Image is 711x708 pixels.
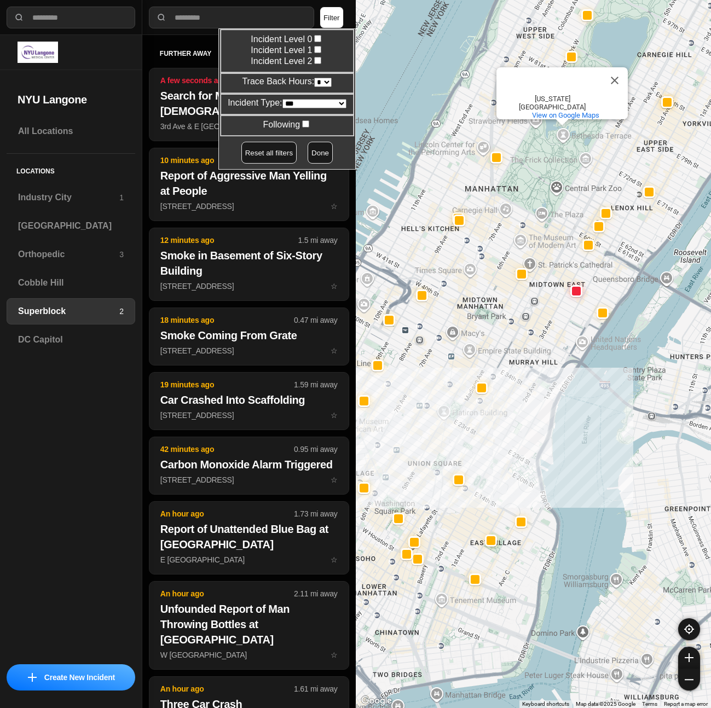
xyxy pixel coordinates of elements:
[160,649,338,660] p: W [GEOGRAPHIC_DATA]
[503,77,602,85] div: Bethesda Terrace
[149,501,349,574] button: An hour ago1.73 mi awayReport of Unattended Blue Bag at [GEOGRAPHIC_DATA]E [GEOGRAPHIC_DATA]star
[314,35,321,42] input: Incident Level 0
[228,33,346,44] label: Incident Level 0
[7,118,135,144] a: All Locations
[149,148,349,221] button: 10 minutes ago1.29 mi awayReport of Aggressive Man Yelling at People[STREET_ADDRESS]star
[119,306,124,317] p: 2
[294,683,337,694] p: 1.61 mi away
[119,249,124,260] p: 3
[359,694,395,708] a: Open this area in Google Maps (opens a new window)
[241,142,297,164] button: Reset all filters
[242,77,332,86] label: Trace Back Hours:
[160,683,294,694] p: An hour ago
[149,201,349,211] a: 10 minutes ago1.29 mi awayReport of Aggressive Man Yelling at People[STREET_ADDRESS]star
[149,121,349,131] a: A few seconds ago0.5 mi awaySearch for Missing [DEMOGRAPHIC_DATA] Woman3rd Ave & E [GEOGRAPHIC_DA...
[160,410,338,421] p: [STREET_ADDRESS]
[678,647,700,669] button: zoom-in
[18,42,58,63] img: logo
[160,49,310,58] h5: further away
[160,248,338,278] h2: Smoke in Basement of Six-Story Building
[18,219,124,233] h3: [GEOGRAPHIC_DATA]
[119,192,124,203] p: 1
[642,701,657,707] a: Terms (opens in new tab)
[7,298,135,324] a: Superblock2
[160,328,338,343] h2: Smoke Coming From Grate
[18,276,124,289] h3: Cobble Hill
[532,111,599,119] a: View on Google Maps
[18,92,124,107] h2: NYU Langone
[294,444,337,455] p: 0.95 mi away
[685,653,693,662] img: zoom-in
[664,701,708,707] a: Report a map error
[149,581,349,670] button: An hour ago2.11 mi awayUnfounded Report of Man Throwing Bottles at [GEOGRAPHIC_DATA]W [GEOGRAPHIC...
[160,281,338,292] p: [STREET_ADDRESS]
[228,98,346,107] label: Incident Type:
[503,95,602,111] div: [US_STATE][GEOGRAPHIC_DATA]
[14,12,25,23] img: search
[160,201,338,212] p: [STREET_ADDRESS]
[18,248,119,261] h3: Orthopedic
[160,554,338,565] p: E [GEOGRAPHIC_DATA]
[160,444,294,455] p: 42 minutes ago
[160,379,294,390] p: 19 minutes ago
[7,664,135,690] button: iconCreate New Incident
[44,672,115,683] p: Create New Incident
[18,125,124,138] h3: All Locations
[314,57,321,64] input: Incident Level 2
[331,202,338,211] span: star
[282,99,346,108] select: Incident Type:
[160,588,294,599] p: An hour ago
[263,120,311,129] label: Following
[7,327,135,353] a: DC Capitol
[331,475,338,484] span: star
[160,508,294,519] p: An hour ago
[331,282,338,291] span: star
[156,12,167,23] img: search
[149,346,349,355] a: 18 minutes ago0.47 mi awaySmoke Coming From Grate[STREET_ADDRESS]star
[149,307,349,365] button: 18 minutes ago0.47 mi awaySmoke Coming From Grate[STREET_ADDRESS]star
[496,67,628,119] div: Bethesda Terrace
[149,372,349,430] button: 19 minutes ago1.59 mi awayCar Crashed Into Scaffolding[STREET_ADDRESS]star
[18,305,119,318] h3: Superblock
[684,624,694,634] img: recenter
[160,121,338,132] p: 3rd Ave & E [GEOGRAPHIC_DATA]
[160,457,338,472] h2: Carbon Monoxide Alarm Triggered
[331,346,338,355] span: star
[314,46,321,53] input: Incident Level 1
[7,270,135,296] a: Cobble Hill
[149,475,349,484] a: 42 minutes ago0.95 mi awayCarbon Monoxide Alarm Triggered[STREET_ADDRESS]star
[678,618,700,640] button: recenter
[294,508,337,519] p: 1.73 mi away
[602,67,628,94] button: Close
[18,191,119,204] h3: Industry City
[522,700,569,708] button: Keyboard shortcuts
[160,474,338,485] p: [STREET_ADDRESS]
[160,155,294,166] p: 10 minutes ago
[149,68,349,141] button: A few seconds ago0.5 mi awaySearch for Missing [DEMOGRAPHIC_DATA] Woman3rd Ave & E [GEOGRAPHIC_DA...
[7,184,135,211] a: Industry City1
[7,241,135,268] a: Orthopedic3
[28,673,37,682] img: icon
[160,75,298,86] p: A few seconds ago
[18,333,124,346] h3: DC Capitol
[228,44,346,55] label: Incident Level 1
[7,213,135,239] a: [GEOGRAPHIC_DATA]
[576,701,635,707] span: Map data ©2025 Google
[149,437,349,495] button: 42 minutes ago0.95 mi awayCarbon Monoxide Alarm Triggered[STREET_ADDRESS]star
[294,315,337,326] p: 0.47 mi away
[320,7,344,28] button: Filter
[331,651,338,659] span: star
[678,669,700,690] button: zoom-out
[160,235,298,246] p: 12 minutes ago
[7,154,135,184] h5: Locations
[685,675,693,684] img: zoom-out
[160,315,294,326] p: 18 minutes ago
[294,379,337,390] p: 1.59 mi away
[314,78,332,87] select: Trace Back Hours:
[149,650,349,659] a: An hour ago2.11 mi awayUnfounded Report of Man Throwing Bottles at [GEOGRAPHIC_DATA]W [GEOGRAPHIC...
[160,521,338,552] h2: Report of Unattended Blue Bag at [GEOGRAPHIC_DATA]
[160,88,338,119] h2: Search for Missing [DEMOGRAPHIC_DATA] Woman
[228,55,346,66] label: Incident Level 2
[294,588,337,599] p: 2.11 mi away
